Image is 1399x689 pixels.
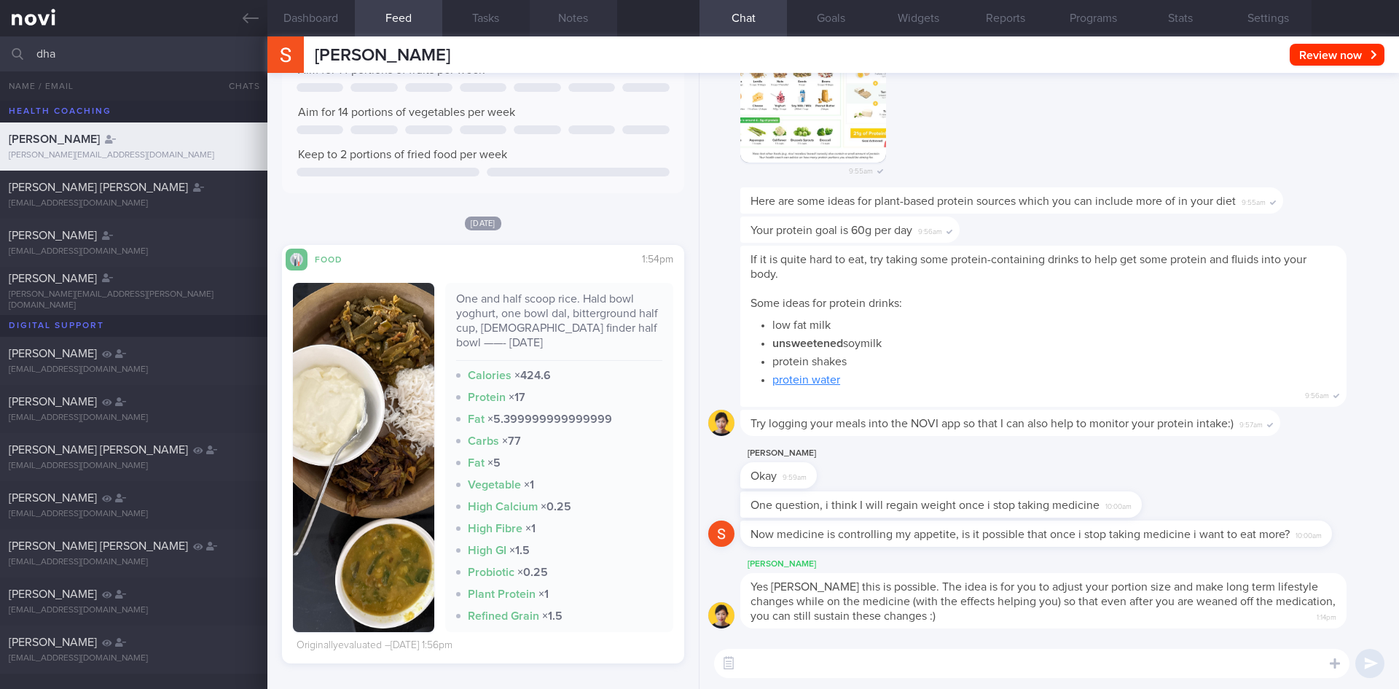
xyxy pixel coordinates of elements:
[9,133,100,145] span: [PERSON_NAME]
[918,223,942,237] span: 9:56am
[298,106,515,118] span: Aim for 14 portions of vegetables per week
[740,556,1390,573] div: [PERSON_NAME]
[751,499,1100,511] span: One question, i think I will regain weight once i stop taking medicine
[772,332,1336,351] li: soymilk
[740,445,861,462] div: [PERSON_NAME]
[783,469,807,483] span: 9:59am
[9,637,97,648] span: [PERSON_NAME]
[465,217,501,230] span: [DATE]
[751,225,912,236] span: Your protein goal is 60g per day
[468,413,485,425] strong: Fat
[9,461,259,472] div: [EMAIL_ADDRESS][DOMAIN_NAME]
[1290,44,1384,66] button: Review now
[524,479,534,491] strong: × 1
[9,492,97,504] span: [PERSON_NAME]
[772,351,1336,369] li: protein shakes
[1317,609,1336,623] span: 1:14pm
[509,545,530,556] strong: × 1.5
[468,457,485,469] strong: Fat
[751,581,1336,622] span: Yes [PERSON_NAME] this is possible. The idea is for you to adjust your portion size and make long...
[849,163,873,176] span: 9:55am
[1239,416,1263,430] span: 9:57am
[772,314,1336,332] li: low fat milk
[1305,387,1329,401] span: 9:56am
[9,413,259,424] div: [EMAIL_ADDRESS][DOMAIN_NAME]
[751,297,902,309] span: Some ideas for protein drinks:
[9,605,259,616] div: [EMAIL_ADDRESS][DOMAIN_NAME]
[751,195,1236,207] span: Here are some ideas for plant-based protein sources which you can include more of in your diet
[298,149,507,160] span: Keep to 2 portions of fried food per week
[740,17,886,163] img: Photo by Charlotte Tan
[9,396,97,408] span: [PERSON_NAME]
[468,523,522,534] strong: High Fibre
[502,435,521,447] strong: × 77
[468,392,506,403] strong: Protein
[315,47,450,64] span: [PERSON_NAME]
[9,509,259,520] div: [EMAIL_ADDRESS][DOMAIN_NAME]
[468,370,512,381] strong: Calories
[468,545,506,556] strong: High GI
[9,246,259,257] div: [EMAIL_ADDRESS][DOMAIN_NAME]
[468,435,499,447] strong: Carbs
[751,254,1306,280] span: If it is quite hard to eat, try taking some protein-containing drinks to help get some protein an...
[468,567,514,578] strong: Probiotic
[487,413,612,425] strong: × 5.399999999999999
[9,588,97,600] span: [PERSON_NAME]
[9,444,188,456] span: [PERSON_NAME] [PERSON_NAME]
[468,610,539,622] strong: Refined Grain
[542,610,563,622] strong: × 1.5
[468,479,521,491] strong: Vegetable
[751,529,1290,540] span: Now medicine is controlling my appetite, is it possible that once i stop taking medicine i want t...
[297,639,452,653] div: Originally evaluated – [DATE] 1:56pm
[642,254,673,265] span: 1:54pm
[751,418,1234,429] span: Try logging your meals into the NOVI app so that I can also help to monitor your protein intake:)
[9,230,97,241] span: [PERSON_NAME]
[293,283,434,632] img: One and half scoop rice. Hald bowl yoghurt, one bowl dal, bitterground half cup, ladies finder ha...
[9,557,259,568] div: [EMAIL_ADDRESS][DOMAIN_NAME]
[307,252,366,265] div: Food
[487,457,501,469] strong: × 5
[772,338,843,349] strong: unsweetened
[509,392,525,403] strong: × 17
[9,273,97,284] span: [PERSON_NAME]
[525,523,536,534] strong: × 1
[9,150,259,161] div: [PERSON_NAME][EMAIL_ADDRESS][DOMAIN_NAME]
[9,289,259,311] div: [PERSON_NAME][EMAIL_ADDRESS][PERSON_NAME][DOMAIN_NAME]
[772,374,840,386] a: protein water
[9,198,259,209] div: [EMAIL_ADDRESS][DOMAIN_NAME]
[538,588,549,600] strong: × 1
[456,292,663,361] div: One and half scoop rice. Hald bowl yoghurt, one bowl dal, bitterground half cup, [DEMOGRAPHIC_DAT...
[468,588,536,600] strong: Plant Protein
[751,470,777,482] span: Okay
[209,71,267,101] button: Chats
[1296,527,1322,541] span: 10:00am
[1105,498,1132,512] span: 10:00am
[9,182,188,193] span: [PERSON_NAME] [PERSON_NAME]
[1242,194,1266,208] span: 9:55am
[9,365,259,375] div: [EMAIL_ADDRESS][DOMAIN_NAME]
[9,348,97,359] span: [PERSON_NAME]
[514,370,551,381] strong: × 424.6
[541,501,571,513] strong: × 0.25
[9,540,188,552] span: [PERSON_NAME] [PERSON_NAME]
[468,501,538,513] strong: High Calcium
[9,653,259,664] div: [EMAIL_ADDRESS][DOMAIN_NAME]
[517,567,548,578] strong: × 0.25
